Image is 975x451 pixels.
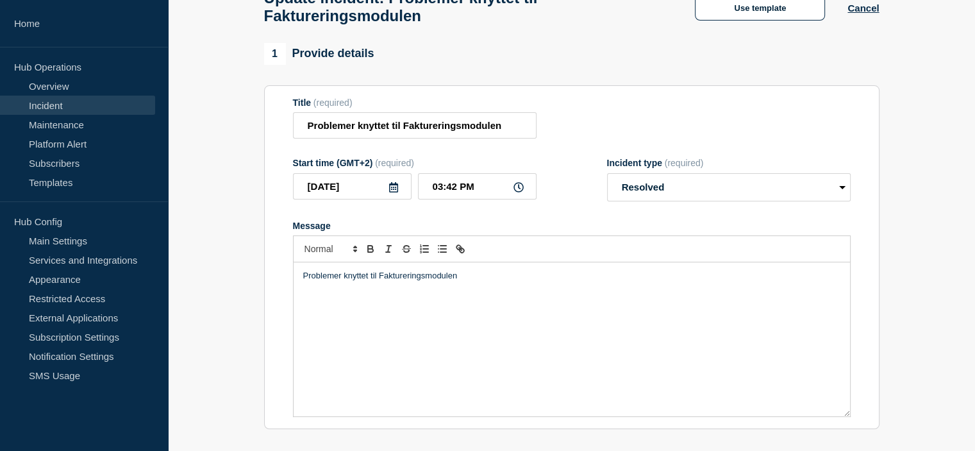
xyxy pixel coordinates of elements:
[293,98,537,108] div: Title
[294,262,850,416] div: Message
[607,158,851,168] div: Incident type
[299,241,362,257] span: Font size
[433,241,451,257] button: Toggle bulleted list
[313,98,353,108] span: (required)
[607,173,851,201] select: Incident type
[293,112,537,139] input: Title
[293,221,851,231] div: Message
[415,241,433,257] button: Toggle ordered list
[397,241,415,257] button: Toggle strikethrough text
[293,173,412,200] input: YYYY-MM-DD
[362,241,379,257] button: Toggle bold text
[379,241,397,257] button: Toggle italic text
[847,3,879,13] button: Cancel
[451,241,469,257] button: Toggle link
[375,158,414,168] span: (required)
[303,270,840,282] p: Problemer knyttet til Faktureringsmodulen
[418,173,537,200] input: HH:MM A
[264,43,286,65] span: 1
[665,158,704,168] span: (required)
[293,158,537,168] div: Start time (GMT+2)
[264,43,374,65] div: Provide details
